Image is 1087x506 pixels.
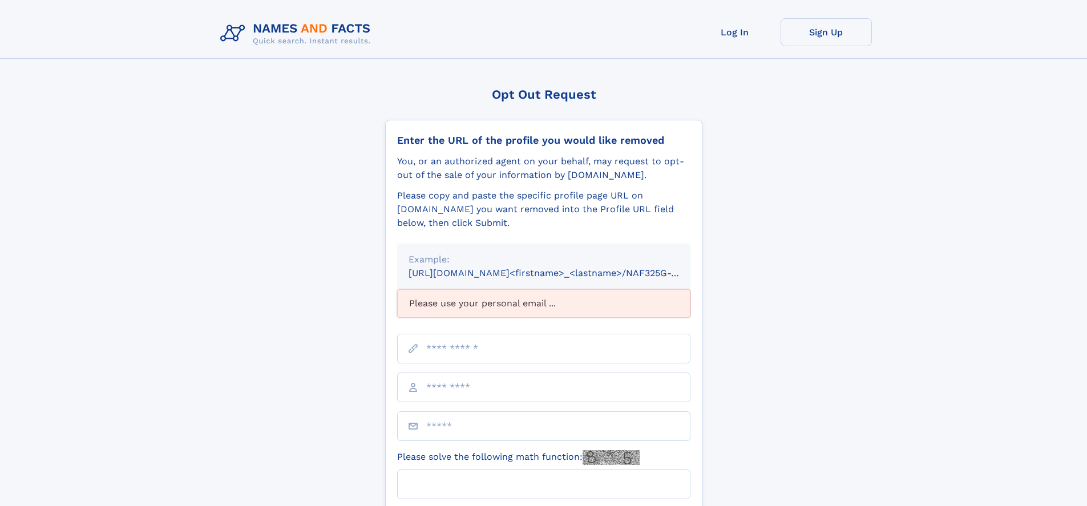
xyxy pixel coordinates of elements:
a: Log In [689,18,781,46]
div: Please use your personal email ... [397,289,690,318]
div: Please copy and paste the specific profile page URL on [DOMAIN_NAME] you want removed into the Pr... [397,189,690,230]
a: Sign Up [781,18,872,46]
div: You, or an authorized agent on your behalf, may request to opt-out of the sale of your informatio... [397,155,690,182]
small: [URL][DOMAIN_NAME]<firstname>_<lastname>/NAF325G-xxxxxxxx [409,268,712,278]
label: Please solve the following math function: [397,450,640,465]
div: Opt Out Request [385,87,702,102]
div: Example: [409,253,679,266]
div: Enter the URL of the profile you would like removed [397,134,690,147]
img: Logo Names and Facts [216,18,380,49]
